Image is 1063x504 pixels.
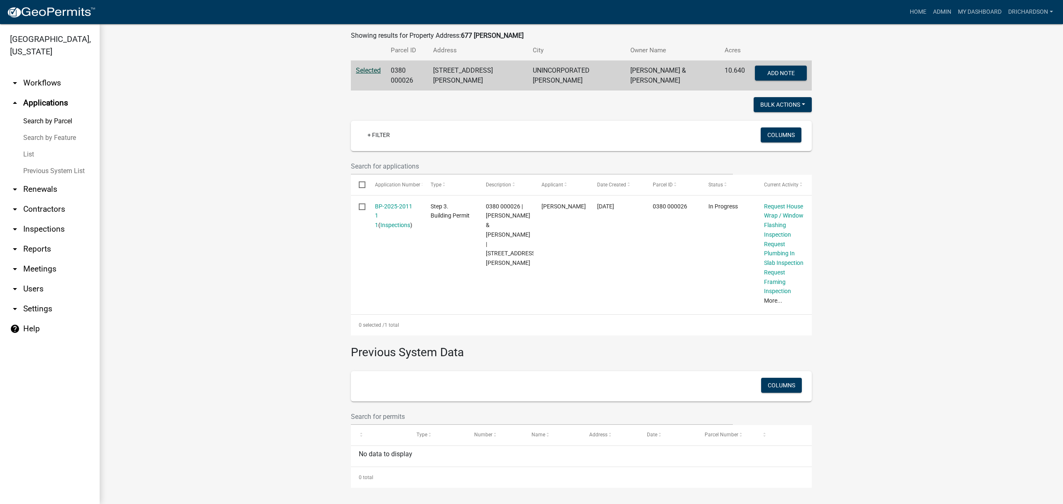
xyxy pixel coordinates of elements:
div: Showing results for Property Address: [351,31,812,41]
a: My Dashboard [955,4,1005,20]
span: Status [708,182,723,188]
th: Owner Name [625,41,720,60]
span: 0380 000026 [653,203,687,210]
datatable-header-cell: Parcel ID [645,175,701,195]
span: Address [589,432,607,438]
span: Type [416,432,427,438]
datatable-header-cell: Parcel Number [697,425,754,445]
th: City [528,41,625,60]
input: Search for applications [351,158,733,175]
a: Selected [356,66,381,74]
td: UNINCORPORATED [PERSON_NAME] [528,61,625,91]
a: Request Framing Inspection [764,269,791,295]
i: arrow_drop_down [10,78,20,88]
td: [PERSON_NAME] & [PERSON_NAME] [625,61,720,91]
th: Acres [720,41,750,60]
datatable-header-cell: Select [351,175,367,195]
a: drichardson [1005,4,1056,20]
h3: Previous System Data [351,335,812,361]
span: In Progress [708,203,738,210]
datatable-header-cell: Applicant [534,175,589,195]
th: Parcel ID [386,41,428,60]
span: Date [647,432,657,438]
i: arrow_drop_down [10,284,20,294]
i: arrow_drop_down [10,184,20,194]
i: arrow_drop_down [10,224,20,234]
datatable-header-cell: Status [701,175,756,195]
span: Add Note [767,70,794,76]
span: Application Number [375,182,420,188]
strong: 677 [PERSON_NAME] [461,32,524,39]
i: arrow_drop_down [10,244,20,254]
td: [STREET_ADDRESS][PERSON_NAME] [428,61,528,91]
th: Address [428,41,528,60]
button: Bulk Actions [754,97,812,112]
datatable-header-cell: Application Number [367,175,422,195]
div: No data to display [351,446,812,467]
div: 1 total [351,315,812,335]
span: Date Created [597,182,626,188]
span: Parcel Number [705,432,738,438]
datatable-header-cell: Address [581,425,639,445]
button: Columns [761,127,801,142]
a: Inspections [380,222,410,228]
datatable-header-cell: Type [409,425,466,445]
datatable-header-cell: Number [466,425,524,445]
span: Description [486,182,511,188]
span: Step 3. Building Permit [431,203,470,219]
i: arrow_drop_down [10,264,20,274]
a: More... [764,297,782,304]
datatable-header-cell: Type [422,175,478,195]
datatable-header-cell: Current Activity [756,175,812,195]
div: ( ) [375,202,415,230]
span: Name [531,432,545,438]
i: arrow_drop_up [10,98,20,108]
datatable-header-cell: Date [639,425,697,445]
div: 0 total [351,467,812,488]
a: Admin [930,4,955,20]
input: Search for permits [351,408,733,425]
a: BP-2025-2011 1 1 [375,203,412,229]
span: 0 selected / [359,322,385,328]
datatable-header-cell: Date Created [589,175,645,195]
datatable-header-cell: Name [524,425,581,445]
span: Parcel ID [653,182,673,188]
a: Request Plumbing In Slab Inspection [764,241,803,267]
i: arrow_drop_down [10,304,20,314]
a: Request House Wrap / Window Flashing Inspection [764,203,803,238]
span: Type [431,182,441,188]
td: 0380 000026 [386,61,428,91]
span: Applicant [541,182,563,188]
button: Add Note [755,66,807,81]
span: Number [474,432,492,438]
span: Current Activity [764,182,798,188]
button: Columns [761,378,802,393]
a: + Filter [361,127,397,142]
td: 10.640 [720,61,750,91]
a: Home [906,4,930,20]
span: 0380 000026 | LAWS JONATHAN & CARMELITA LAWS | 677 JOHN LOVELACE RD [486,203,537,267]
span: 06/17/2025 [597,203,614,210]
i: arrow_drop_down [10,204,20,214]
datatable-header-cell: Description [478,175,534,195]
span: Jonathan Laws [541,203,586,210]
i: help [10,324,20,334]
